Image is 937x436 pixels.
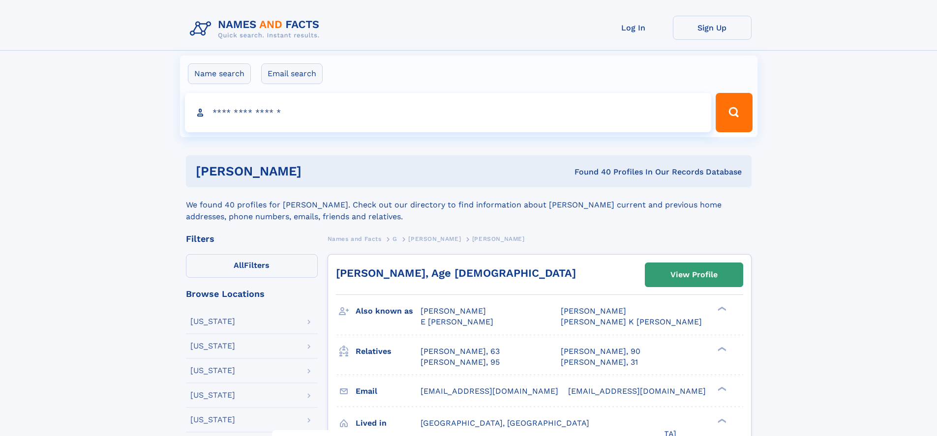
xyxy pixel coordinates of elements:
h1: [PERSON_NAME] [196,165,438,177]
div: ❯ [715,417,727,424]
a: View Profile [645,263,743,287]
span: G [393,235,397,242]
a: [PERSON_NAME], 31 [561,357,638,368]
div: We found 40 profiles for [PERSON_NAME]. Check out our directory to find information about [PERSON... [186,187,752,223]
h3: Also known as [356,303,421,320]
span: [PERSON_NAME] [561,306,626,316]
div: [US_STATE] [190,416,235,424]
span: [PERSON_NAME] K [PERSON_NAME] [561,317,702,326]
button: Search Button [716,93,752,132]
div: ❯ [715,306,727,312]
label: Email search [261,63,323,84]
div: Found 40 Profiles In Our Records Database [438,167,742,177]
span: [EMAIL_ADDRESS][DOMAIN_NAME] [568,386,706,396]
label: Filters [186,254,318,278]
h3: Relatives [356,343,421,360]
div: ❯ [715,385,727,392]
a: [PERSON_NAME] [408,233,461,245]
span: E [PERSON_NAME] [421,317,493,326]
div: [US_STATE] [190,391,235,399]
a: Names and Facts [328,233,382,245]
span: [EMAIL_ADDRESS][DOMAIN_NAME] [421,386,558,396]
span: [GEOGRAPHIC_DATA], [GEOGRAPHIC_DATA] [421,418,589,428]
a: Sign Up [673,16,752,40]
label: Name search [188,63,251,84]
div: [US_STATE] [190,318,235,325]
input: search input [185,93,712,132]
a: Log In [594,16,673,40]
a: [PERSON_NAME], Age [DEMOGRAPHIC_DATA] [336,267,576,279]
a: [PERSON_NAME], 95 [421,357,500,368]
span: All [234,261,244,270]
span: [PERSON_NAME] [421,306,486,316]
span: [PERSON_NAME] [472,235,525,242]
a: [PERSON_NAME], 90 [561,346,640,357]
div: View Profile [670,263,718,286]
div: Browse Locations [186,290,318,298]
a: [PERSON_NAME], 63 [421,346,500,357]
div: [US_STATE] [190,342,235,350]
h3: Lived in [356,415,421,432]
div: [US_STATE] [190,367,235,375]
img: Logo Names and Facts [186,16,328,42]
span: [PERSON_NAME] [408,235,461,242]
div: Filters [186,234,318,243]
h3: Email [356,383,421,400]
a: G [393,233,397,245]
div: ❯ [715,346,727,352]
